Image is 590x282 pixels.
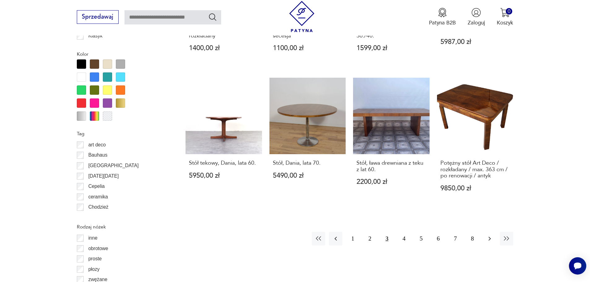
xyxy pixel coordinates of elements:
[356,20,426,39] h3: Stół rozkładany, [PERSON_NAME], lata 30./40.
[471,8,481,17] img: Ikonka użytkownika
[429,8,456,26] button: Patyna B2B
[440,39,510,45] p: 5987,00 zł
[77,15,119,20] a: Sprzedawaj
[88,214,107,222] p: Ćmielów
[269,78,346,206] a: Stół, Dania, lata 70.Stół, Dania, lata 70.5490,00 zł
[356,179,426,185] p: 2200,00 zł
[466,232,479,245] button: 8
[437,78,514,206] a: Potężny stół Art Deco / rozkładany / max. 363 cm / po renowacji / antykPotężny stół Art Deco / ro...
[189,172,259,179] p: 5950,00 zł
[189,160,259,166] h3: Stół tekowy, Dania, lata 60.
[77,50,168,58] p: Kolor
[431,232,445,245] button: 6
[88,203,108,211] p: Chodzież
[438,8,447,17] img: Ikona medalu
[440,185,510,192] p: 9850,00 zł
[468,19,485,26] p: Zaloguj
[88,141,106,149] p: art deco
[88,162,138,170] p: [GEOGRAPHIC_DATA]
[88,32,103,40] p: Klasyk
[189,45,259,51] p: 1400,00 zł
[208,12,217,21] button: Szukaj
[346,232,359,245] button: 1
[500,8,510,17] img: Ikona koszyka
[273,20,343,39] h3: [DEMOGRAPHIC_DATA] drewniany w orzechu secesja
[273,172,343,179] p: 5490,00 zł
[273,45,343,51] p: 1100,00 zł
[353,78,430,206] a: Stół, ława drewniana z teku z lat 60.Stół, ława drewniana z teku z lat 60.2200,00 zł
[273,160,343,166] h3: Stół, Dania, lata 70.
[88,151,107,159] p: Bauhaus
[506,8,512,15] div: 0
[356,45,426,51] p: 1599,00 zł
[88,255,102,263] p: proste
[356,160,426,173] h3: Stół, ława drewniana z teku z lat 60.
[186,78,262,206] a: Stół tekowy, Dania, lata 60.Stół tekowy, Dania, lata 60.5950,00 zł
[77,10,119,24] button: Sprzedawaj
[449,232,462,245] button: 7
[88,234,97,242] p: inne
[414,232,428,245] button: 5
[397,232,411,245] button: 4
[380,232,394,245] button: 3
[88,265,99,273] p: płozy
[429,19,456,26] p: Patyna B2B
[440,160,510,179] h3: Potężny stół Art Deco / rozkładany / max. 363 cm / po renowacji / antyk
[88,245,108,253] p: obrotowe
[497,19,513,26] p: Koszyk
[429,8,456,26] a: Ikona medaluPatyna B2B
[468,8,485,26] button: Zaloguj
[497,8,513,26] button: 0Koszyk
[569,257,586,275] iframe: Smartsupp widget button
[77,223,168,231] p: Rodzaj nóżek
[77,130,168,138] p: Tag
[88,172,119,180] p: [DATE][DATE]
[88,182,105,190] p: Cepelia
[88,193,108,201] p: ceramika
[363,232,377,245] button: 2
[189,20,259,39] h3: Stół KONDOR, lata 80., fornir mahoniowy, rozkładany
[286,1,317,32] img: Patyna - sklep z meblami i dekoracjami vintage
